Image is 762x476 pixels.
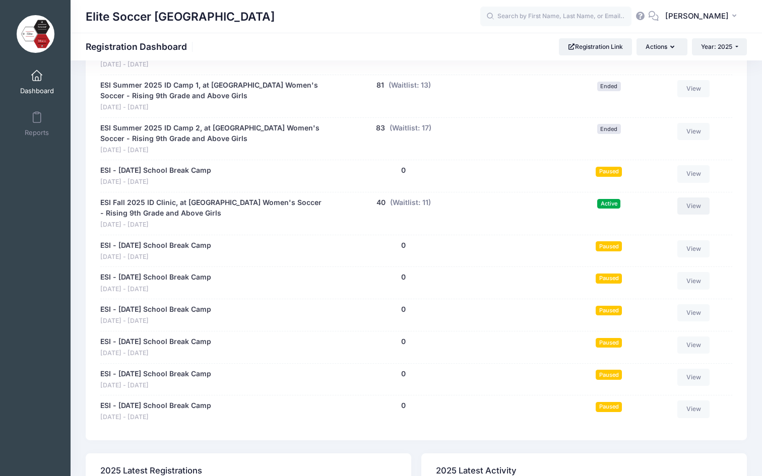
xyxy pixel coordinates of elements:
span: [DATE] - [DATE] [100,252,211,262]
span: Dashboard [20,87,54,95]
a: View [677,197,710,215]
button: 0 [401,165,406,176]
a: ESI - [DATE] School Break Camp [100,369,211,379]
a: Dashboard [13,64,61,100]
a: ESI Summer 2025 ID Camp 1, at [GEOGRAPHIC_DATA] Women's Soccer - Rising 9th Grade and Above Girls [100,80,323,101]
span: [DATE] - [DATE] [100,349,211,358]
a: View [677,369,710,386]
a: ESI - [DATE] School Break Camp [100,165,211,176]
span: Year: 2025 [701,43,732,50]
button: 0 [401,336,406,347]
a: ESI - [DATE] School Break Camp [100,304,211,315]
span: Active [597,199,620,209]
a: View [677,400,710,418]
button: Year: 2025 [692,38,747,55]
span: [DATE] - [DATE] [100,285,211,294]
button: 81 [376,80,384,91]
a: View [677,165,710,182]
input: Search by First Name, Last Name, or Email... [480,7,631,27]
span: Paused [596,402,622,412]
span: [DATE] - [DATE] [100,381,211,390]
span: Ended [597,82,621,91]
h1: Registration Dashboard [86,41,196,52]
button: 40 [376,197,386,208]
span: [DATE] - [DATE] [100,177,211,187]
button: 0 [401,304,406,315]
span: [DATE] - [DATE] [100,413,211,422]
span: [PERSON_NAME] [665,11,729,22]
a: View [677,240,710,257]
img: Elite Soccer Ithaca [17,15,54,53]
a: ESI Summer 2025 ID Camp 2, at [GEOGRAPHIC_DATA] Women's Soccer - Rising 9th Grade and Above Girls [100,123,323,144]
button: [PERSON_NAME] [659,5,747,28]
a: View [677,272,710,289]
button: (Waitlist: 11) [390,197,431,208]
span: [DATE] - [DATE] [100,103,323,112]
a: Reports [13,106,61,142]
span: Paused [596,167,622,176]
span: [DATE] - [DATE] [100,316,211,326]
a: ESI - [DATE] School Break Camp [100,272,211,283]
button: Actions [637,38,687,55]
button: 0 [401,272,406,283]
a: Registration Link [559,38,632,55]
button: (Waitlist: 13) [389,80,431,91]
button: 0 [401,240,406,251]
span: Paused [596,306,622,315]
a: ESI - [DATE] School Break Camp [100,400,211,411]
button: 0 [401,369,406,379]
a: ESI Fall 2025 ID Clinic, at [GEOGRAPHIC_DATA] Women's Soccer - Rising 9th Grade and Above Girls [100,197,323,219]
span: Reports [25,128,49,137]
span: Ended [597,124,621,133]
a: View [677,80,710,97]
button: 83 [376,123,385,133]
span: [DATE] - [DATE] [100,220,323,230]
span: [DATE] - [DATE] [100,146,323,155]
span: Paused [596,274,622,283]
a: ESI - [DATE] School Break Camp [100,240,211,251]
h1: Elite Soccer [GEOGRAPHIC_DATA] [86,5,275,28]
span: Paused [596,241,622,251]
span: [DATE] - [DATE] [100,60,323,70]
button: 0 [401,400,406,411]
a: ESI - [DATE] School Break Camp [100,336,211,347]
a: View [677,123,710,140]
span: Paused [596,338,622,348]
a: View [677,304,710,321]
button: (Waitlist: 17) [390,123,431,133]
a: View [677,336,710,354]
span: Paused [596,370,622,379]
